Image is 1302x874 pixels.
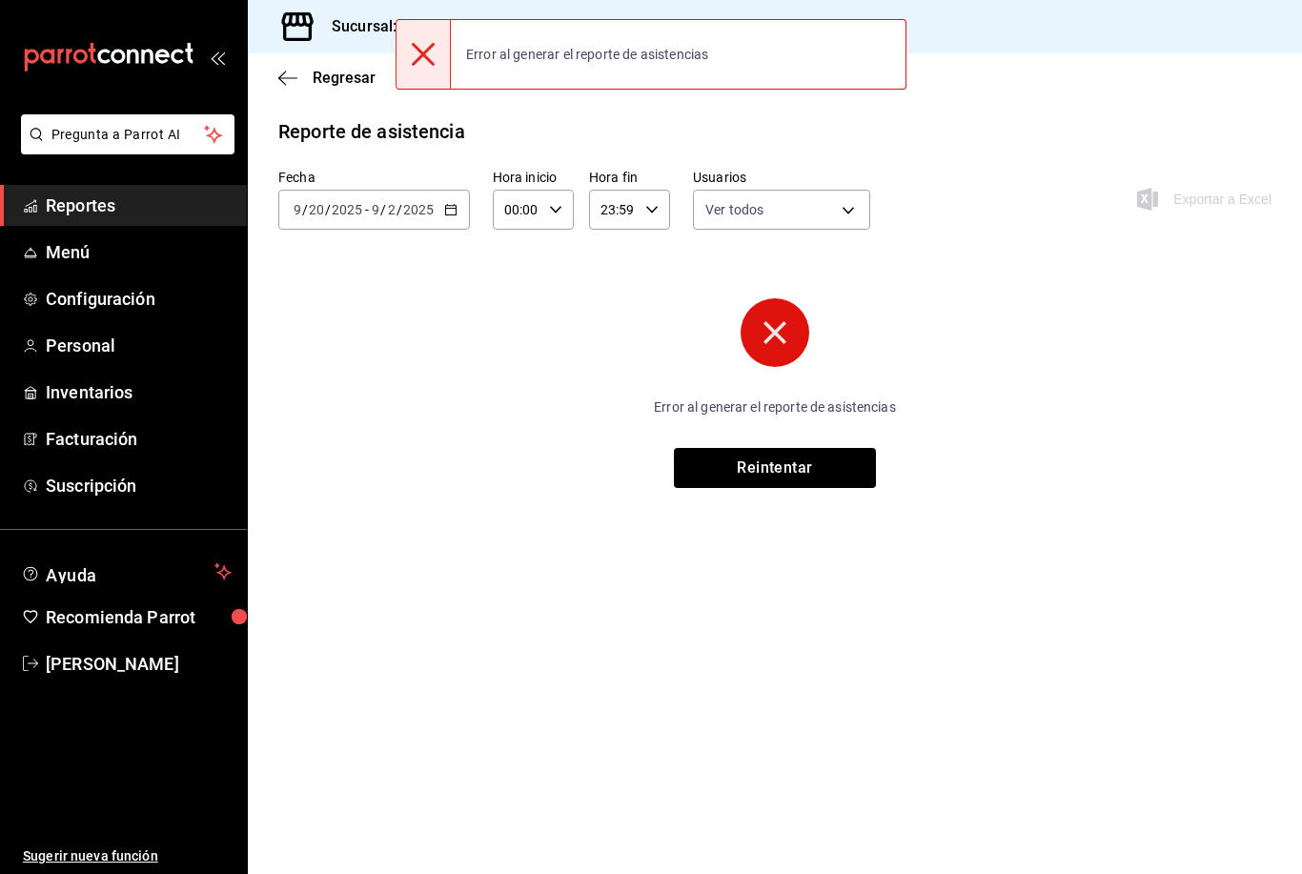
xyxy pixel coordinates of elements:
span: Recomienda Parrot [46,604,232,630]
span: / [302,202,308,217]
span: Pregunta a Parrot AI [51,125,205,145]
label: Fecha [278,171,470,184]
label: Hora inicio [493,171,574,184]
h3: Sucursal: Tacos don [PERSON_NAME] (Cordillera) [316,15,677,38]
button: Reintentar [674,448,876,488]
span: Reportes [46,193,232,218]
span: Ayuda [46,560,207,583]
span: Ver todos [705,200,763,219]
span: / [380,202,386,217]
span: Configuración [46,286,232,312]
span: Facturación [46,426,232,452]
span: Inventarios [46,379,232,405]
span: / [397,202,402,217]
input: -- [308,202,325,217]
input: ---- [331,202,363,217]
button: Pregunta a Parrot AI [21,114,234,154]
input: -- [387,202,397,217]
span: Regresar [313,69,376,87]
div: Error al generar el reporte de asistencias [451,33,723,75]
button: open_drawer_menu [210,50,225,65]
input: -- [293,202,302,217]
span: Sugerir nueva función [23,846,232,866]
label: Hora fin [589,171,670,184]
button: Regresar [278,69,376,87]
span: Menú [46,239,232,265]
div: Reporte de asistencia [278,117,465,146]
input: ---- [402,202,435,217]
span: - [365,202,369,217]
span: / [325,202,331,217]
span: Suscripción [46,473,232,498]
span: [PERSON_NAME] [46,651,232,677]
label: Usuarios [693,171,870,184]
span: Personal [46,333,232,358]
input: -- [371,202,380,217]
p: Error al generar el reporte de asistencias [512,397,1038,417]
a: Pregunta a Parrot AI [13,138,234,158]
